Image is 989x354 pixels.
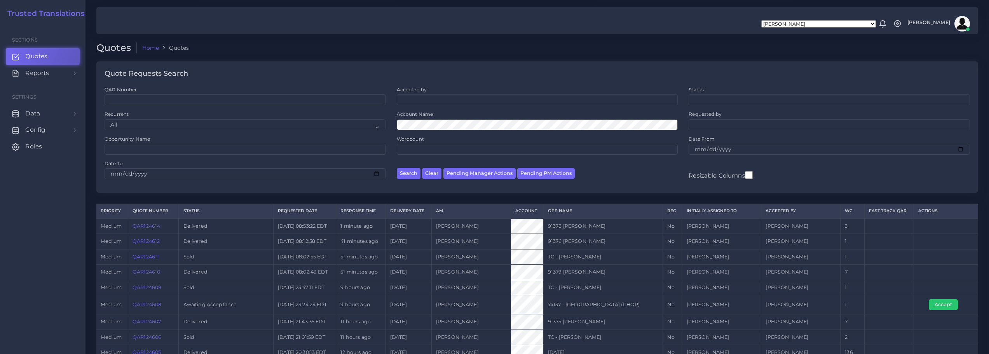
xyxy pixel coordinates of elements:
a: Roles [6,138,80,155]
th: Actions [914,204,978,218]
th: Initially Assigned to [682,204,761,218]
span: medium [101,254,122,260]
a: QAR124607 [133,319,161,324]
td: [DATE] [385,295,431,314]
th: Opp Name [543,204,663,218]
a: QAR124608 [133,302,161,307]
label: Opportunity Name [105,136,150,142]
label: Wordcount [397,136,424,142]
td: [DATE] 23:24:24 EDT [273,295,336,314]
td: 1 [841,234,865,249]
td: No [663,218,682,234]
a: QAR124614 [133,223,160,229]
th: WC [841,204,865,218]
td: [PERSON_NAME] [682,314,761,330]
td: No [663,280,682,295]
td: [DATE] 08:53:22 EDT [273,218,336,234]
td: [PERSON_NAME] [761,280,841,295]
a: QAR124609 [133,284,161,290]
td: [PERSON_NAME] [682,218,761,234]
td: [DATE] 23:47:11 EDT [273,280,336,295]
img: avatar [954,16,970,31]
td: No [663,330,682,345]
td: [DATE] [385,330,431,345]
span: medium [101,302,122,307]
td: [DATE] 21:43:35 EDT [273,314,336,330]
label: Recurrent [105,111,129,117]
span: medium [101,284,122,290]
a: Trusted Translations [2,9,85,18]
td: 7 [841,314,865,330]
th: Fast Track QAR [864,204,914,218]
a: QAR124610 [133,269,160,275]
span: medium [101,334,122,340]
span: Roles [25,142,42,151]
td: No [663,249,682,264]
button: Accept [929,299,958,310]
td: 3 [841,218,865,234]
td: [PERSON_NAME] [431,218,511,234]
a: Data [6,105,80,122]
td: [PERSON_NAME] [682,234,761,249]
label: Date To [105,160,123,167]
th: Requested Date [273,204,336,218]
td: 51 minutes ago [336,265,386,280]
td: [PERSON_NAME] [431,280,511,295]
button: Clear [422,168,441,179]
th: Delivery Date [385,204,431,218]
span: Sections [12,37,38,43]
span: Quotes [25,52,47,61]
span: Settings [12,94,37,100]
th: Response Time [336,204,386,218]
td: TC - [PERSON_NAME] [543,249,663,264]
td: Delivered [179,218,274,234]
th: Priority [96,204,128,218]
td: 11 hours ago [336,330,386,345]
button: Pending Manager Actions [443,168,516,179]
label: Resizable Columns [689,170,752,180]
td: [DATE] [385,265,431,280]
a: Reports [6,65,80,81]
span: medium [101,223,122,229]
th: Account [511,204,543,218]
li: Quotes [159,44,189,52]
td: [PERSON_NAME] [761,249,841,264]
td: 91379 [PERSON_NAME] [543,265,663,280]
h2: Quotes [96,42,137,54]
a: QAR124612 [133,238,160,244]
th: AM [431,204,511,218]
td: 1 [841,249,865,264]
a: Quotes [6,48,80,65]
button: Search [397,168,420,179]
td: [DATE] 08:02:49 EDT [273,265,336,280]
td: No [663,295,682,314]
a: Config [6,122,80,138]
td: [PERSON_NAME] [431,249,511,264]
label: Accepted by [397,86,427,93]
td: [DATE] 21:01:59 EDT [273,330,336,345]
td: Sold [179,249,274,264]
td: [PERSON_NAME] [682,280,761,295]
label: QAR Number [105,86,137,93]
a: QAR124606 [133,334,161,340]
td: [DATE] [385,249,431,264]
th: Accepted by [761,204,841,218]
td: Delivered [179,265,274,280]
td: TC - [PERSON_NAME] [543,330,663,345]
h4: Quote Requests Search [105,70,188,78]
td: 9 hours ago [336,295,386,314]
td: [PERSON_NAME] [431,314,511,330]
td: [DATE] [385,234,431,249]
td: Delivered [179,314,274,330]
td: No [663,234,682,249]
a: Home [142,44,159,52]
td: [PERSON_NAME] [431,265,511,280]
td: 91378 [PERSON_NAME] [543,218,663,234]
td: TC - [PERSON_NAME] [543,280,663,295]
td: [DATE] [385,218,431,234]
td: [PERSON_NAME] [682,330,761,345]
td: [PERSON_NAME] [761,295,841,314]
td: [PERSON_NAME] [431,234,511,249]
td: [PERSON_NAME] [431,295,511,314]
